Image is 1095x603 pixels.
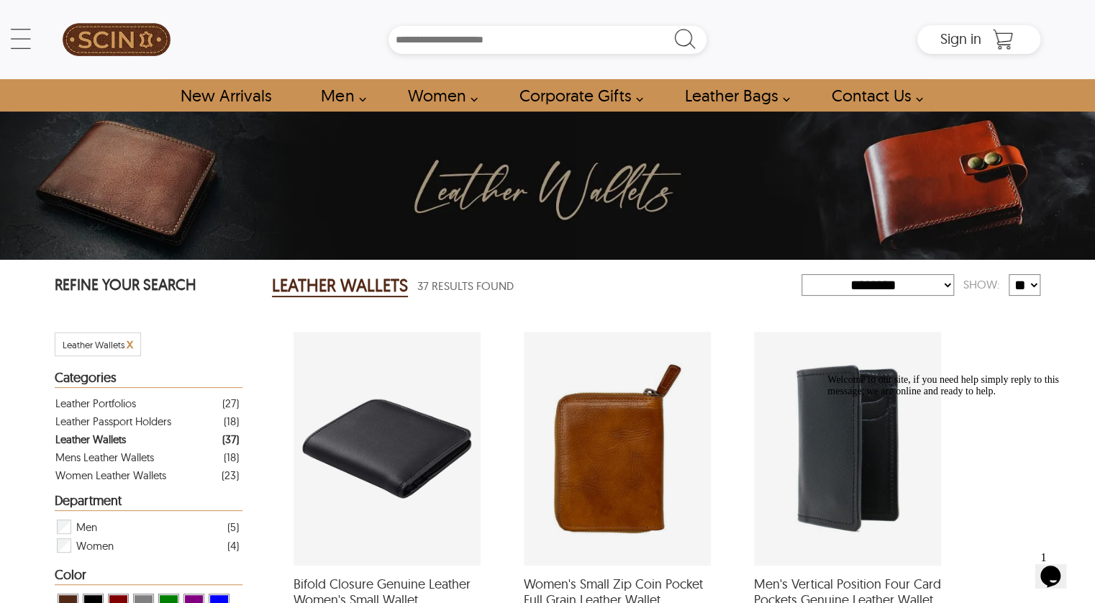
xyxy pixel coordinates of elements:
[6,6,237,28] span: Welcome to our site, if you need help simply reply to this message, we are online and ready to help.
[6,6,265,29] div: Welcome to our site, if you need help simply reply to this message, we are online and ready to help.
[55,430,126,448] div: Leather Wallets
[391,79,485,112] a: Shop Women Leather Jackets
[55,7,178,72] a: SCIN
[55,412,171,430] div: Leather Passport Holders
[822,368,1081,538] iframe: chat widget
[668,79,798,112] a: Shop Leather Bags
[55,466,238,484] a: Filter Women Leather Wallets
[1035,545,1081,589] iframe: chat widget
[127,335,133,352] span: x
[55,448,238,466] a: Filter Mens Leather Wallets
[55,394,136,412] div: Leather Portfolios
[55,568,242,585] div: Heading Filter Leather Wallets by Color
[76,517,97,536] span: Men
[222,430,239,448] div: ( 37 )
[127,339,133,350] a: Cancel Filter
[63,339,124,350] span: Filter Leather Wallets
[55,394,238,412] a: Filter Leather Portfolios
[224,448,239,466] div: ( 18 )
[55,430,238,448] a: Filter Leather Wallets
[164,79,287,112] a: Shop New Arrivals
[954,272,1009,297] div: Show:
[989,29,1017,50] a: Shopping Cart
[417,277,514,295] span: 37 Results Found
[55,517,238,536] div: Filter Men Leather Wallets
[227,518,239,536] div: ( 5 )
[63,7,171,72] img: SCIN
[55,466,166,484] div: Women Leather Wallets
[940,35,981,46] a: Sign in
[304,79,373,112] a: shop men's leather jackets
[222,394,239,412] div: ( 27 )
[503,79,651,112] a: Shop Leather Corporate Gifts
[940,30,981,47] span: Sign in
[55,536,238,555] div: Filter Women Leather Wallets
[55,494,242,511] div: Heading Filter Leather Wallets by Department
[815,79,931,112] a: contact-us
[224,412,239,430] div: ( 18 )
[272,271,801,300] div: Leather Wallets 37 Results Found
[272,274,408,297] h2: LEATHER WALLETS
[55,412,238,430] a: Filter Leather Passport Holders
[55,371,242,388] div: Heading Filter Leather Wallets by Categories
[227,537,239,555] div: ( 4 )
[55,448,154,466] div: Mens Leather Wallets
[76,536,114,555] span: Women
[222,466,239,484] div: ( 23 )
[55,274,242,298] p: REFINE YOUR SEARCH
